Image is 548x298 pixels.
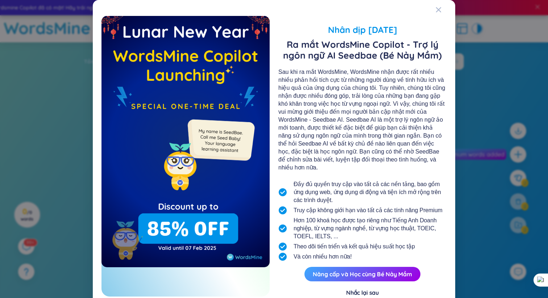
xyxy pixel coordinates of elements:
[294,206,443,214] span: Truy cập không giới hạn vào tất cả các tính năng Premium
[304,267,420,281] button: Nâng cấp và Học cùng Bé Nảy Mầm
[346,289,379,297] div: Nhắc lại sau
[294,180,447,204] span: Đầy đủ quyền truy cập vào tất cả các nền tảng, bao gồm ứng dụng web, ứng dụng di động và tiện ích...
[278,23,447,36] span: Nhân dịp [DATE]
[101,16,270,267] img: wmFlashDealEmpty.967f2bab.png
[294,253,352,261] span: Và còn nhiều hơn nữa!
[184,105,256,177] img: minionSeedbaeMessage.35ffe99e.png
[278,68,447,172] div: Sau khi ra mắt WordsMine, WordsMine nhận được rất nhiều nhiều phản hồi tích cực từ những người dù...
[294,243,415,251] span: Theo dõi tiến triển và kết quả hiệu suất học tập
[278,39,447,61] span: Ra mắt WordsMine Copilot - Trợ lý ngôn ngữ AI Seedbae (Bé Nảy Mầm)
[294,217,447,240] span: Hơn 100 khoá học được tạo riêng như Tiếng Anh Doanh nghiệp, từ vựng ngành nghề, từ vựng học thuật...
